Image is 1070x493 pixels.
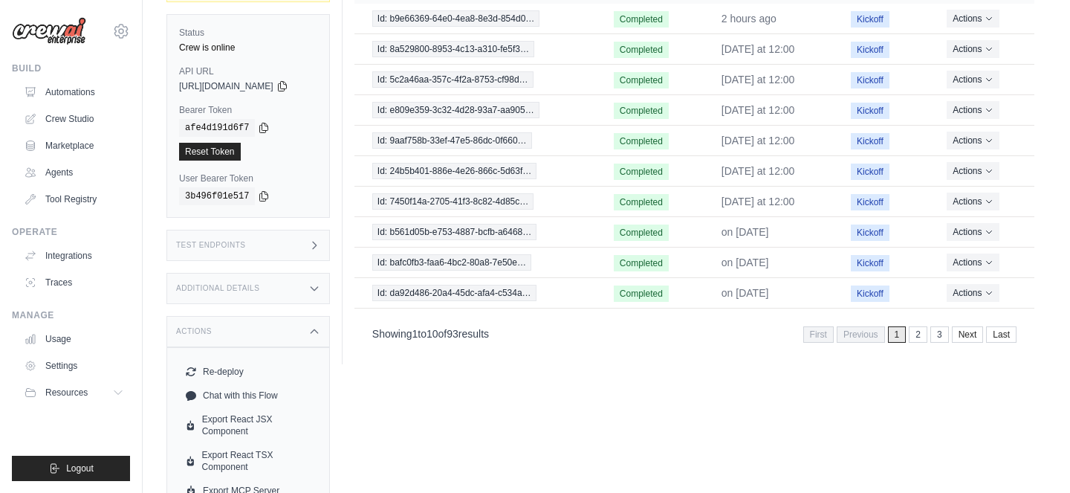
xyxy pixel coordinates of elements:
a: View execution details for Id [372,193,578,210]
time: August 11, 2025 at 12:00 PST [722,226,769,238]
a: View execution details for Id [372,10,578,27]
h3: Actions [176,327,212,336]
a: View execution details for Id [372,163,578,179]
label: Status [179,27,317,39]
span: Completed [614,11,669,28]
a: View execution details for Id [372,71,578,88]
a: View execution details for Id [372,102,578,118]
button: Actions for execution [947,254,999,271]
time: August 9, 2025 at 12:00 PST [722,287,769,299]
button: Actions for execution [947,40,999,58]
span: Resources [45,387,88,399]
label: Bearer Token [179,104,317,116]
a: Settings [18,354,130,378]
span: Kickoff [851,103,889,119]
label: User Bearer Token [179,173,317,184]
span: Completed [614,194,669,210]
span: Kickoff [851,286,889,302]
a: View execution details for Id [372,254,578,271]
a: Marketplace [18,134,130,158]
span: 1 [888,326,907,343]
span: Id: 5c2a46aa-357c-4f2a-8753-cf98d… [372,71,534,88]
a: Crew Studio [18,107,130,131]
a: Automations [18,80,130,104]
a: Export React TSX Component [179,443,317,479]
a: Agents [18,161,130,184]
button: Actions for execution [947,284,999,302]
span: Completed [614,103,669,119]
h3: Additional Details [176,284,259,293]
button: Actions for execution [947,162,999,180]
span: Completed [614,225,669,241]
a: Export React JSX Component [179,407,317,443]
span: Id: b561d05b-e753-4887-bcfb-a6468… [372,224,537,240]
span: Id: 9aaf758b-33ef-47e5-86dc-0f660… [372,132,532,149]
time: August 16, 2025 at 12:00 PST [722,74,795,86]
a: Integrations [18,244,130,268]
a: 3 [930,326,949,343]
button: Resources [18,381,130,405]
a: Chat with this Flow [179,384,317,407]
time: August 12, 2025 at 12:00 PST [722,196,795,207]
a: Next [952,326,984,343]
label: API URL [179,65,317,77]
a: Last [986,326,1016,343]
span: Kickoff [851,225,889,241]
img: Logo [12,17,86,45]
span: Kickoff [851,164,889,180]
span: Id: da92d486-20a4-45dc-afa4-c534a… [372,285,536,301]
span: Kickoff [851,11,889,28]
span: Kickoff [851,133,889,149]
span: Previous [837,326,885,343]
span: Completed [614,42,669,58]
span: Kickoff [851,255,889,271]
span: Completed [614,133,669,149]
span: [URL][DOMAIN_NAME] [179,80,273,92]
button: Actions for execution [947,132,999,149]
a: Traces [18,271,130,294]
span: Kickoff [851,194,889,210]
span: Completed [614,164,669,180]
span: Id: 7450f14a-2705-41f3-8c82-4d85c… [372,193,534,210]
code: 3b496f01e517 [179,187,255,205]
button: Actions for execution [947,223,999,241]
a: Tool Registry [18,187,130,211]
p: Showing to of results [372,326,489,341]
nav: Pagination [354,315,1034,352]
a: Usage [18,327,130,351]
time: August 13, 2025 at 12:00 PST [722,165,795,177]
code: afe4d191d6f7 [179,119,255,137]
a: View execution details for Id [372,41,578,57]
span: Completed [614,255,669,271]
div: Crew is online [179,42,317,54]
time: August 10, 2025 at 12:00 PST [722,257,769,268]
span: 93 [447,328,458,340]
time: August 17, 2025 at 12:00 PST [722,43,795,55]
time: August 18, 2025 at 12:00 PST [722,13,776,25]
span: 10 [427,328,438,340]
span: Id: 8a529800-8953-4c13-a310-fe5f3… [372,41,534,57]
span: Completed [614,72,669,88]
time: August 14, 2025 at 12:00 PST [722,135,795,146]
span: 1 [412,328,418,340]
a: Reset Token [179,143,241,161]
span: Id: b9e66369-64e0-4ea8-8e3d-854d0… [372,10,540,27]
span: Id: bafc0fb3-faa6-4bc2-80a8-7e50e… [372,254,531,271]
span: Completed [614,286,669,302]
div: Operate [12,226,130,238]
span: Id: 24b5b401-886e-4e26-866c-5d63f… [372,163,537,179]
button: Actions for execution [947,10,999,28]
div: Build [12,62,130,74]
a: 2 [909,326,927,343]
button: Actions for execution [947,101,999,119]
span: Kickoff [851,42,889,58]
button: Actions for execution [947,71,999,88]
a: View execution details for Id [372,285,578,301]
span: Id: e809e359-3c32-4d28-93a7-aa905… [372,102,539,118]
button: Actions for execution [947,193,999,210]
h3: Test Endpoints [176,241,246,250]
div: Manage [12,309,130,321]
span: Logout [66,463,94,474]
span: Kickoff [851,72,889,88]
button: Re-deploy [179,360,317,384]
